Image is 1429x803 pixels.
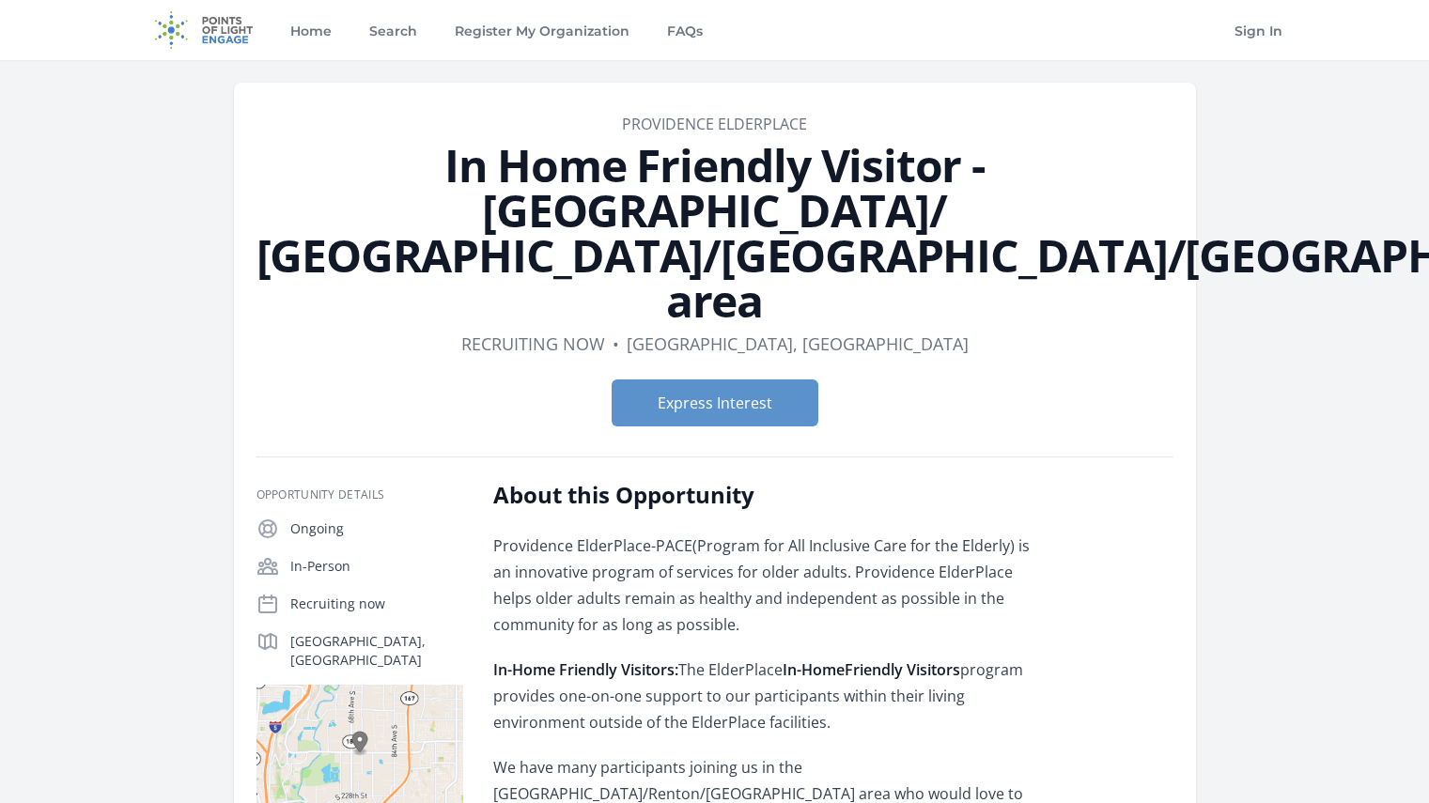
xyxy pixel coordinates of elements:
[290,595,463,613] p: Recruiting now
[256,487,463,502] h3: Opportunity Details
[622,114,807,134] a: Providence ElderPlace
[290,519,463,538] p: Ongoing
[493,480,1043,510] h2: About this Opportunity
[493,656,1043,735] p: The ElderPlace program provides one-on-one support to our participants within their living enviro...
[845,659,960,680] strong: Friendly Visitors
[612,379,818,426] button: Express Interest
[627,331,969,357] dd: [GEOGRAPHIC_DATA], [GEOGRAPHIC_DATA]
[493,533,1043,638] p: Providence ElderPlace-PACE(Program for All Inclusive Care for the Elderly) is an innovative progr...
[613,331,619,357] div: •
[493,659,678,680] strong: In-Home Friendly Visitors:
[783,659,845,680] strong: In-Home
[290,557,463,576] p: In-Person
[461,331,605,357] dd: Recruiting now
[290,632,463,670] p: [GEOGRAPHIC_DATA], [GEOGRAPHIC_DATA]
[256,143,1173,323] h1: In Home Friendly Visitor -[GEOGRAPHIC_DATA]/ [GEOGRAPHIC_DATA]/[GEOGRAPHIC_DATA]/[GEOGRAPHIC_DATA...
